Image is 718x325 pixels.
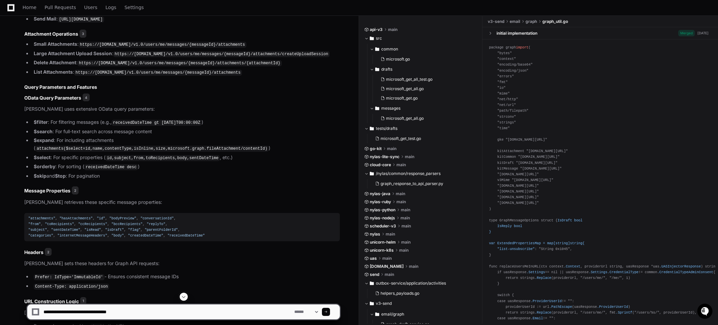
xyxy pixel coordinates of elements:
[32,163,340,171] li: : For sorting ( )
[370,199,391,205] span: nylas-ruby
[34,119,48,125] strong: $filter
[35,146,269,152] code: attachments($select=id,name,contentType,isInline,size,microsoft.graph.fileAttachment/contentId)
[24,249,340,257] h3: Headers
[378,114,473,123] button: microsoft_get_all.go
[396,191,405,196] span: main
[386,57,410,62] span: microsoft.go
[378,84,473,94] button: microsoft_get_all.go
[55,216,57,220] span: ,
[28,222,41,226] span: "from"
[527,270,545,274] span: .Settings
[78,60,282,66] code: https://[DOMAIN_NAME]/v1.0/users/me/messages/{messageId}/attachments/{attachmentId}
[34,164,55,169] strong: $orderby
[488,19,504,24] span: v3-send
[696,303,715,321] iframe: Open customer support
[409,264,418,269] span: main
[109,216,136,220] span: "bodyPreview"
[34,69,73,75] strong: List Attachments
[370,231,380,237] span: nylas
[53,233,55,238] span: ,
[372,289,473,298] button: helpers_payloads.go
[128,228,141,232] span: "flag"
[375,104,379,112] svg: Directory
[124,233,126,238] span: ,
[93,216,95,220] span: ,
[83,94,90,102] span: 4
[84,228,101,232] span: "isRead"
[32,50,340,58] li: :
[370,264,403,269] span: [DOMAIN_NAME]
[34,284,109,290] code: Content-Type: application/json
[101,228,103,232] span: ,
[166,222,168,226] span: ,
[23,57,85,62] div: We're available if you need us!
[401,223,411,229] span: main
[32,118,340,127] li: : For filtering messages (e.g., )
[141,228,143,232] span: ,
[111,233,124,238] span: "body"
[44,5,76,9] span: Pull Requests
[84,164,138,170] code: receivedDateTime desc
[24,105,340,113] p: [PERSON_NAME] uses extensive OData query parameters:
[112,222,143,226] span: "bccRecipients"
[168,233,205,238] span: "receivedDateTime"
[399,248,409,253] span: main
[400,215,410,221] span: main
[145,228,178,232] span: "parentFolderId"
[375,65,379,73] svg: Directory
[370,27,383,32] span: api-v3
[607,270,638,274] span: .CredentialType
[80,30,86,38] span: 3
[370,207,395,213] span: nylas-python
[32,59,340,67] li: :
[48,70,82,76] a: Powered byPylon
[375,45,379,53] svg: Directory
[32,128,340,136] li: : For full-text search across message content
[370,256,377,261] span: uas
[370,34,374,42] svg: Directory
[32,137,340,152] li: : For including attachments ( )
[32,15,340,23] li: :
[34,16,56,22] strong: Send Mail
[163,233,166,238] span: ,
[381,46,398,52] span: common
[41,222,43,226] span: ,
[386,86,424,92] span: microsoft_get_all.go
[7,7,20,20] img: PlayerZero
[510,19,520,24] span: email
[124,5,144,9] span: Settings
[34,137,54,143] strong: $expand
[364,278,477,289] button: outbox-service/application/activities
[24,84,340,91] h2: Query Parameters and Features
[370,146,382,151] span: go-kit
[364,123,477,134] button: tests/drafts
[370,44,477,55] button: common
[378,55,473,64] button: microsoft.go
[34,60,76,65] strong: Delete Attachment
[34,50,112,56] strong: Large Attachment Upload Session
[136,216,138,220] span: ,
[370,223,396,229] span: scheduler-v3
[364,33,477,44] button: src
[174,216,176,220] span: ,
[24,187,340,195] h3: Message Properties
[34,129,53,134] strong: $search
[45,222,74,226] span: "toRecipients"
[23,50,111,57] div: Start new chat
[106,5,116,9] span: Logs
[32,154,340,162] li: : For specific properties ( , etc.)
[381,67,392,72] span: drafts
[32,68,340,76] li: :
[106,155,220,161] code: id,subject,from,toRecipients,body,sentDateTime
[34,41,77,47] strong: Small Attachments
[697,31,709,36] div: [DATE]
[58,16,104,23] code: [URL][DOMAIN_NAME]
[178,228,180,232] span: ,
[535,276,551,280] span: .Replace
[72,186,79,194] span: 2
[79,42,246,48] code: https://[DOMAIN_NAME]/v1.0/users/me/messages/{messageId}/attachments
[23,5,36,9] span: Home
[105,216,107,220] span: ,
[24,30,340,38] h3: Attachment Operations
